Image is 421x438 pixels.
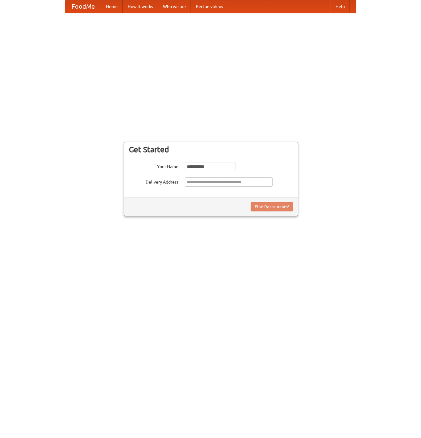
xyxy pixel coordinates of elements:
a: Home [101,0,123,13]
button: Find Restaurants! [251,202,293,211]
a: Who we are [158,0,191,13]
a: FoodMe [65,0,101,13]
a: Help [331,0,350,13]
h3: Get Started [129,145,293,154]
a: How it works [123,0,158,13]
label: Delivery Address [129,177,178,185]
label: Your Name [129,162,178,170]
a: Recipe videos [191,0,228,13]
